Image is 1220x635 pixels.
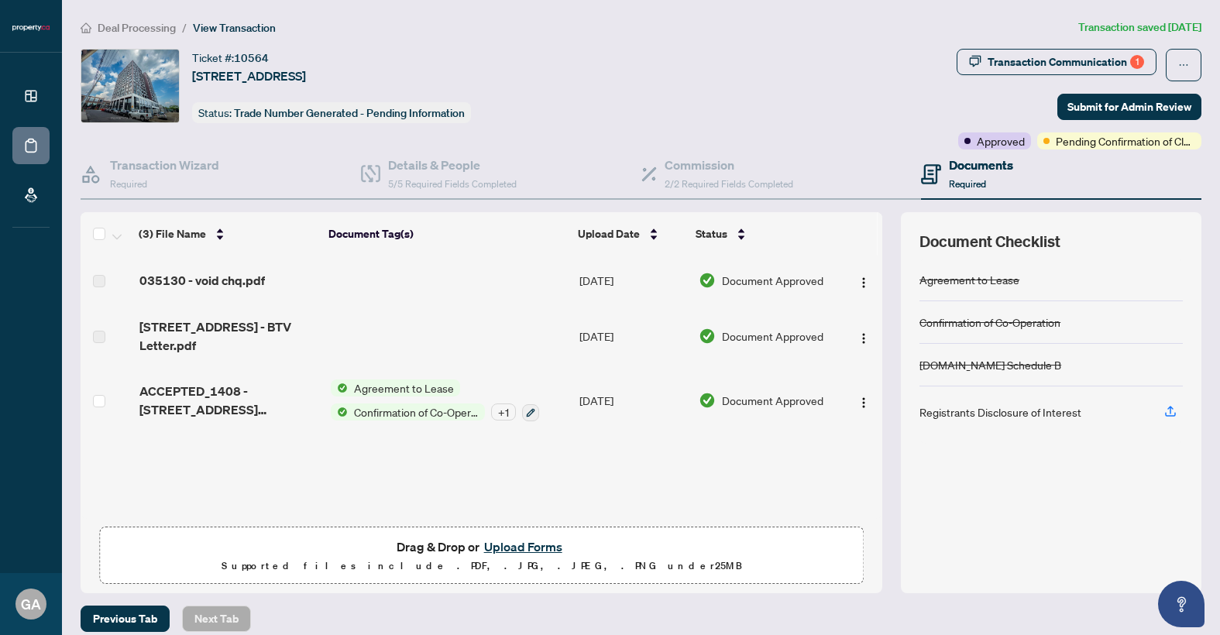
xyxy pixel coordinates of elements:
[722,328,823,345] span: Document Approved
[665,156,793,174] h4: Commission
[110,156,219,174] h4: Transaction Wizard
[182,19,187,36] li: /
[857,396,870,409] img: Logo
[919,356,1061,373] div: [DOMAIN_NAME] Schedule B
[132,212,323,256] th: (3) File Name
[348,403,485,420] span: Confirmation of Co-Operation
[851,388,876,413] button: Logo
[857,276,870,289] img: Logo
[100,527,863,585] span: Drag & Drop orUpload FormsSupported files include .PDF, .JPG, .JPEG, .PNG under25MB
[919,314,1060,331] div: Confirmation of Co-Operation
[722,272,823,289] span: Document Approved
[397,537,567,557] span: Drag & Drop or
[139,382,319,419] span: ACCEPTED_1408 - [STREET_ADDRESS] Eisen_October 1 2025.pdf
[1078,19,1201,36] article: Transaction saved [DATE]
[21,593,41,615] span: GA
[139,317,319,355] span: [STREET_ADDRESS] - BTV Letter.pdf
[949,178,986,190] span: Required
[1178,60,1189,70] span: ellipsis
[109,557,854,575] p: Supported files include .PDF, .JPG, .JPEG, .PNG under 25 MB
[12,23,50,33] img: logo
[192,67,306,85] span: [STREET_ADDRESS]
[1056,132,1195,149] span: Pending Confirmation of Closing
[81,22,91,33] span: home
[919,271,1019,288] div: Agreement to Lease
[388,178,517,190] span: 5/5 Required Fields Completed
[977,132,1025,149] span: Approved
[331,379,539,421] button: Status IconAgreement to LeaseStatus IconConfirmation of Co-Operation+1
[1057,94,1201,120] button: Submit for Admin Review
[851,268,876,293] button: Logo
[957,49,1156,75] button: Transaction Communication1
[182,606,251,632] button: Next Tab
[665,178,793,190] span: 2/2 Required Fields Completed
[857,332,870,345] img: Logo
[851,324,876,348] button: Logo
[988,50,1144,74] div: Transaction Communication
[139,271,265,290] span: 035130 - void chq.pdf
[193,21,276,35] span: View Transaction
[331,403,348,420] img: Status Icon
[479,537,567,557] button: Upload Forms
[696,225,727,242] span: Status
[699,272,716,289] img: Document Status
[572,212,689,256] th: Upload Date
[139,225,206,242] span: (3) File Name
[322,212,572,256] th: Document Tag(s)
[348,379,460,396] span: Agreement to Lease
[699,328,716,345] img: Document Status
[192,49,269,67] div: Ticket #:
[573,256,692,305] td: [DATE]
[192,102,471,123] div: Status:
[234,51,269,65] span: 10564
[1067,94,1191,119] span: Submit for Admin Review
[81,50,179,122] img: IMG-C12348845_1.jpg
[1158,581,1205,627] button: Open asap
[331,379,348,396] img: Status Icon
[234,106,465,120] span: Trade Number Generated - Pending Information
[1130,55,1144,69] div: 1
[919,403,1081,420] div: Registrants Disclosure of Interest
[81,606,170,632] button: Previous Tab
[388,156,517,174] h4: Details & People
[491,403,516,420] div: + 1
[949,156,1013,174] h4: Documents
[722,392,823,409] span: Document Approved
[689,212,837,256] th: Status
[98,21,176,35] span: Deal Processing
[573,305,692,367] td: [DATE]
[699,392,716,409] img: Document Status
[93,606,157,631] span: Previous Tab
[919,231,1060,252] span: Document Checklist
[578,225,640,242] span: Upload Date
[573,367,692,434] td: [DATE]
[110,178,147,190] span: Required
